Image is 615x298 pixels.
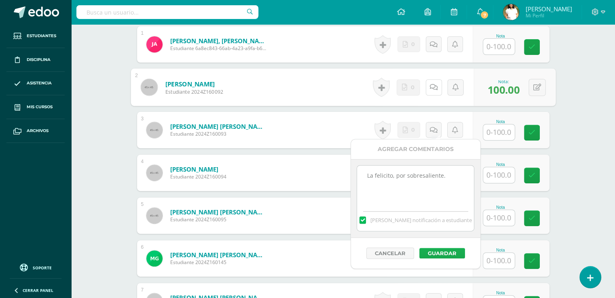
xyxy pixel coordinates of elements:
input: 0-100.0 [483,253,515,269]
span: [PERSON_NAME] notificación a estudiante [370,216,472,224]
span: Estudiante 6a8ec843-66ab-4a23-a9fa-b62eda59c0ad [170,45,267,52]
a: Estudiantes [6,24,65,48]
span: Estudiante 2024Z160094 [170,173,226,180]
span: 0 [411,122,415,137]
span: Disciplina [27,57,51,63]
div: Nota [483,205,518,210]
input: 0-100.0 [483,124,515,140]
input: 0-100.0 [483,39,515,55]
a: [PERSON_NAME] [170,165,226,173]
a: Disciplina [6,48,65,72]
span: Cerrar panel [23,288,53,293]
span: Estudiante 2024Z160145 [170,259,267,266]
a: [PERSON_NAME] [165,80,223,88]
span: 0 [410,80,414,95]
span: Mis cursos [27,104,53,110]
span: Mi Perfil [525,12,572,19]
span: Asistencia [27,80,52,86]
a: Soporte [10,262,61,273]
a: Archivos [6,119,65,143]
div: Nota [483,291,518,295]
div: Agregar Comentarios [351,139,480,159]
img: 9a9e6e5cfd74655d445a6fc0b991bc09.png [146,36,163,52]
span: 7 [480,10,489,19]
span: Estudiante 2024Z160093 [170,130,267,137]
span: 0 [411,37,415,52]
a: [PERSON_NAME], [PERSON_NAME] [170,37,267,45]
a: Mis cursos [6,95,65,119]
span: Estudiantes [27,33,56,39]
input: 0-100.0 [483,210,515,226]
button: Guardar [419,248,465,258]
div: Nota [483,120,518,124]
img: 45x45 [146,122,163,138]
img: 45x45 [146,208,163,224]
button: Cancelar [366,248,414,259]
span: Soporte [33,265,52,271]
input: Busca un usuario... [76,5,258,19]
span: 100.00 [487,82,519,96]
img: 45x45 [146,165,163,181]
div: Nota [483,34,518,38]
a: [PERSON_NAME] [PERSON_NAME] [170,208,267,216]
span: [PERSON_NAME] [525,5,572,13]
span: Archivos [27,128,49,134]
a: [PERSON_NAME] [PERSON_NAME] [170,122,267,130]
img: c7b04b25378ff11843444faa8800c300.png [503,4,519,20]
div: Nota [483,248,518,252]
img: 513a5fb36f0f51b28d8b6154c48f5937.png [146,250,163,267]
input: 0-100.0 [483,167,515,183]
a: [PERSON_NAME] [PERSON_NAME] [170,251,267,259]
div: Nota: [487,78,519,84]
div: Nota [483,162,518,167]
span: Estudiante 2024Z160095 [170,216,267,223]
a: Asistencia [6,72,65,96]
img: 45x45 [141,79,157,95]
span: Estudiante 2024Z160092 [165,88,223,95]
